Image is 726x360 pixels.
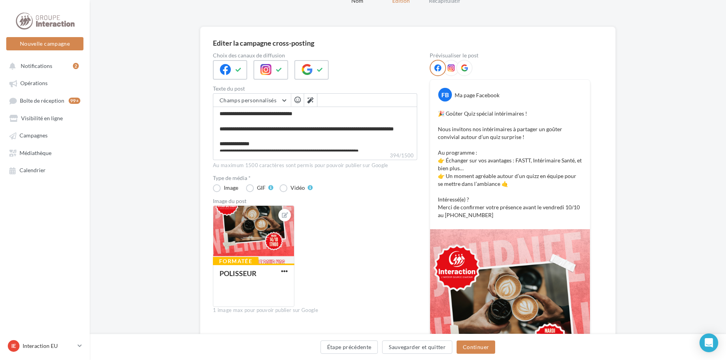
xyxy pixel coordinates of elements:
button: Notifications 2 [5,59,82,73]
div: Prévisualiser le post [430,53,590,58]
a: Calendrier [5,163,85,177]
button: Sauvegarder et quitter [382,340,452,354]
a: Campagnes [5,128,85,142]
div: GIF [257,185,266,191]
div: Au maximum 1500 caractères sont permis pour pouvoir publier sur Google [213,162,417,169]
button: Étape précédente [321,340,378,354]
label: Type de média * [213,175,417,181]
span: Notifications [21,62,52,69]
a: Boîte de réception99+ [5,93,85,108]
div: Image du post [213,198,417,204]
span: Boîte de réception [20,97,64,104]
a: IE Interaction EU [6,339,83,353]
span: Opérations [20,80,48,87]
a: Visibilité en ligne [5,111,85,125]
label: 394/1500 [213,151,417,160]
span: Champs personnalisés [220,97,276,103]
div: Vidéo [290,185,305,191]
div: Formatée [213,257,259,266]
button: Nouvelle campagne [6,37,83,50]
span: Calendrier [19,167,46,174]
button: Champs personnalisés [213,94,291,107]
div: Editer la campagne cross-posting [213,39,314,46]
p: 🎉 Goûter Quiz spécial intérimaires ! Nous invitons nos intérimaires à partager un goûter convivia... [438,110,582,219]
a: Médiathèque [5,146,85,160]
span: IE [11,342,16,350]
p: Interaction EU [23,342,74,350]
div: 1 image max pour pouvoir publier sur Google [213,307,417,314]
div: POLISSEUR [220,269,257,278]
span: Visibilité en ligne [21,115,63,121]
span: Campagnes [19,132,48,139]
div: Image [224,185,238,191]
label: Texte du post [213,86,417,91]
button: Continuer [457,340,495,354]
div: Open Intercom Messenger [699,333,718,352]
div: 2 [73,63,79,69]
div: Ma page Facebook [455,91,499,99]
span: Médiathèque [19,150,51,156]
div: 99+ [69,98,80,104]
div: FB [438,88,452,102]
label: Choix des canaux de diffusion [213,53,417,58]
a: Opérations [5,76,85,90]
